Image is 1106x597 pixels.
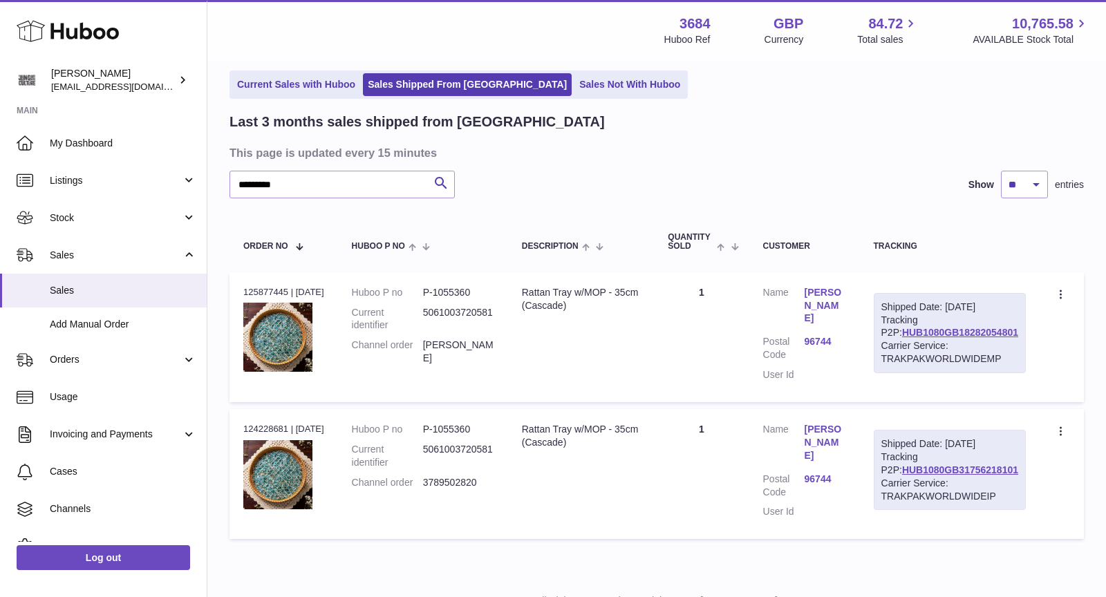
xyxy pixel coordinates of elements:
[902,464,1018,475] a: HUB1080GB31756218101
[1055,178,1084,191] span: entries
[17,70,37,91] img: theinternationalventure@gmail.com
[243,303,312,372] img: 1755780169.jpg
[50,353,182,366] span: Orders
[51,67,176,93] div: [PERSON_NAME]
[423,443,494,469] dd: 5061003720581
[243,242,288,251] span: Order No
[968,178,994,191] label: Show
[973,15,1089,46] a: 10,765.58 AVAILABLE Stock Total
[763,368,805,381] dt: User Id
[522,242,579,251] span: Description
[50,502,196,515] span: Channels
[352,476,423,489] dt: Channel order
[423,423,494,436] dd: P-1055360
[679,15,711,33] strong: 3684
[881,437,1018,451] div: Shipped Date: [DATE]
[17,545,190,570] a: Log out
[50,284,196,297] span: Sales
[973,33,1089,46] span: AVAILABLE Stock Total
[874,293,1026,373] div: Tracking P2P:
[868,15,903,33] span: 84.72
[763,423,805,466] dt: Name
[50,540,196,553] span: Settings
[50,137,196,150] span: My Dashboard
[857,33,919,46] span: Total sales
[763,286,805,329] dt: Name
[805,473,846,486] a: 96744
[664,33,711,46] div: Huboo Ref
[423,339,494,365] dd: [PERSON_NAME]
[668,233,713,251] span: Quantity Sold
[522,423,641,449] div: Rattan Tray w/MOP - 35cm (Cascade)
[902,327,1018,338] a: HUB1080GB18282054801
[232,73,360,96] a: Current Sales with Huboo
[857,15,919,46] a: 84.72 Total sales
[50,428,182,441] span: Invoicing and Payments
[243,440,312,509] img: 1755780169.jpg
[574,73,685,96] a: Sales Not With Huboo
[881,339,1018,366] div: Carrier Service: TRAKPAKWORLDWIDEMP
[423,476,494,489] dd: 3789502820
[1012,15,1074,33] span: 10,765.58
[51,81,203,92] span: [EMAIL_ADDRESS][DOMAIN_NAME]
[50,318,196,331] span: Add Manual Order
[352,306,423,332] dt: Current identifier
[50,465,196,478] span: Cases
[763,242,846,251] div: Customer
[423,286,494,299] dd: P-1055360
[881,301,1018,314] div: Shipped Date: [DATE]
[881,477,1018,503] div: Carrier Service: TRAKPAKWORLDWIDEIP
[352,242,405,251] span: Huboo P no
[229,113,605,131] h2: Last 3 months sales shipped from [GEOGRAPHIC_DATA]
[763,505,805,518] dt: User Id
[874,430,1026,510] div: Tracking P2P:
[243,286,324,298] div: 125877445 | [DATE]
[352,443,423,469] dt: Current identifier
[50,390,196,404] span: Usage
[763,335,805,361] dt: Postal Code
[229,145,1080,160] h3: This page is updated every 15 minutes
[805,335,846,348] a: 96744
[243,423,324,435] div: 124228681 | [DATE]
[352,339,423,365] dt: Channel order
[654,272,749,402] td: 1
[654,409,749,539] td: 1
[50,174,182,187] span: Listings
[50,211,182,225] span: Stock
[50,249,182,262] span: Sales
[352,423,423,436] dt: Huboo P no
[352,286,423,299] dt: Huboo P no
[874,242,1026,251] div: Tracking
[774,15,803,33] strong: GBP
[805,423,846,462] a: [PERSON_NAME]
[423,306,494,332] dd: 5061003720581
[805,286,846,325] a: [PERSON_NAME]
[363,73,572,96] a: Sales Shipped From [GEOGRAPHIC_DATA]
[522,286,641,312] div: Rattan Tray w/MOP - 35cm (Cascade)
[763,473,805,499] dt: Postal Code
[765,33,804,46] div: Currency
